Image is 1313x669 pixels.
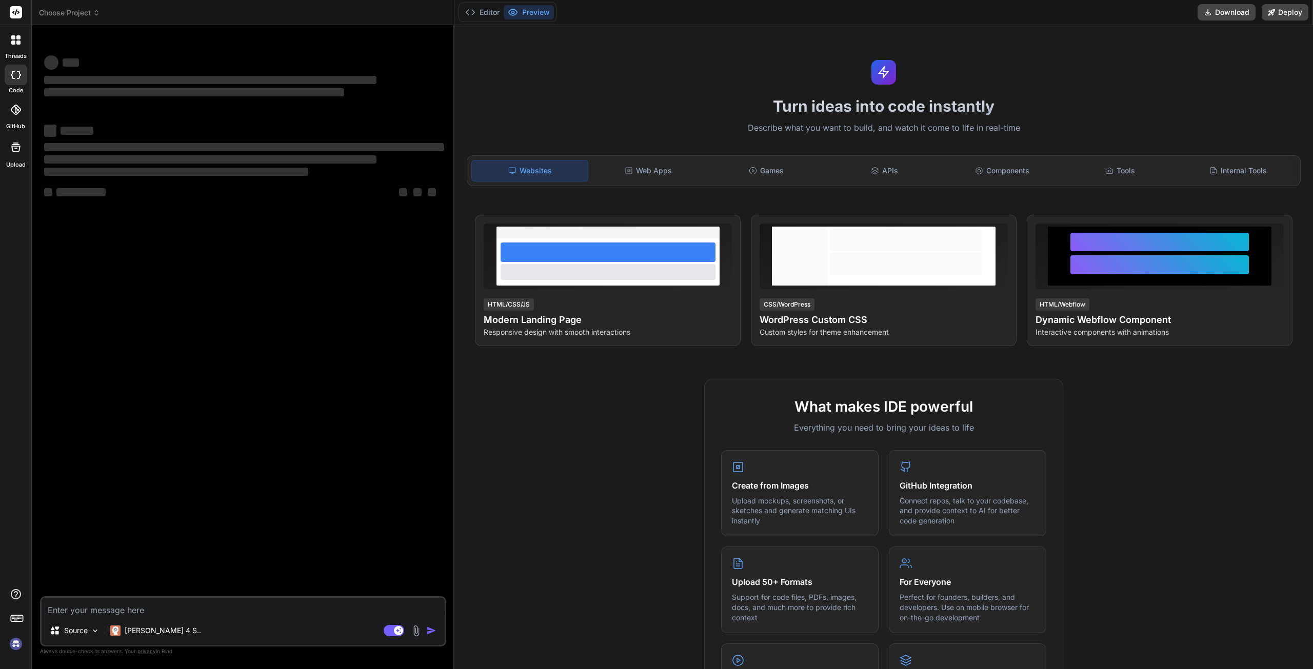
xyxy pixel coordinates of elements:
[399,188,407,196] span: ‌
[7,635,25,653] img: signin
[721,421,1046,434] p: Everything you need to bring your ideas to life
[732,479,868,492] h4: Create from Images
[471,160,588,181] div: Websites
[44,88,344,96] span: ‌
[413,188,422,196] span: ‌
[461,97,1307,115] h1: Turn ideas into code instantly
[61,127,93,135] span: ‌
[44,188,52,196] span: ‌
[826,160,942,181] div: APIs
[484,298,534,311] div: HTML/CSS/JS
[504,5,554,19] button: Preview
[760,313,1008,327] h4: WordPress Custom CSS
[426,625,436,636] img: icon
[1262,4,1308,21] button: Deploy
[461,5,504,19] button: Editor
[39,8,100,18] span: Choose Project
[6,122,25,131] label: GitHub
[64,625,88,636] p: Source
[760,298,814,311] div: CSS/WordPress
[1180,160,1296,181] div: Internal Tools
[1198,4,1256,21] button: Download
[1036,313,1284,327] h4: Dynamic Webflow Component
[1062,160,1178,181] div: Tools
[44,143,444,151] span: ‌
[63,58,79,67] span: ‌
[732,592,868,622] p: Support for code files, PDFs, images, docs, and much more to provide rich context
[732,576,868,588] h4: Upload 50+ Formats
[461,121,1307,135] p: Describe what you want to build, and watch it come to life in real-time
[110,625,121,636] img: Claude 4 Sonnet
[44,125,56,137] span: ‌
[40,646,446,656] p: Always double-check its answers. Your in Bind
[410,625,422,637] img: attachment
[44,55,58,70] span: ‌
[590,160,706,181] div: Web Apps
[900,592,1036,622] p: Perfect for founders, builders, and developers. Use on mobile browser for on-the-go development
[484,327,732,337] p: Responsive design with smooth interactions
[944,160,1060,181] div: Components
[91,626,100,635] img: Pick Models
[900,576,1036,588] h4: For Everyone
[1036,327,1284,337] p: Interactive components with animations
[708,160,824,181] div: Games
[44,168,308,176] span: ‌
[1036,298,1089,311] div: HTML/Webflow
[44,76,376,84] span: ‌
[44,155,376,164] span: ‌
[428,188,436,196] span: ‌
[56,188,106,196] span: ‌
[900,496,1036,526] p: Connect repos, talk to your codebase, and provide context to AI for better code generation
[900,479,1036,492] h4: GitHub Integration
[721,396,1046,417] h2: What makes IDE powerful
[9,86,23,95] label: code
[6,160,26,169] label: Upload
[732,496,868,526] p: Upload mockups, screenshots, or sketches and generate matching UIs instantly
[484,313,732,327] h4: Modern Landing Page
[137,648,156,654] span: privacy
[5,52,27,60] label: threads
[760,327,1008,337] p: Custom styles for theme enhancement
[125,625,201,636] p: [PERSON_NAME] 4 S..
